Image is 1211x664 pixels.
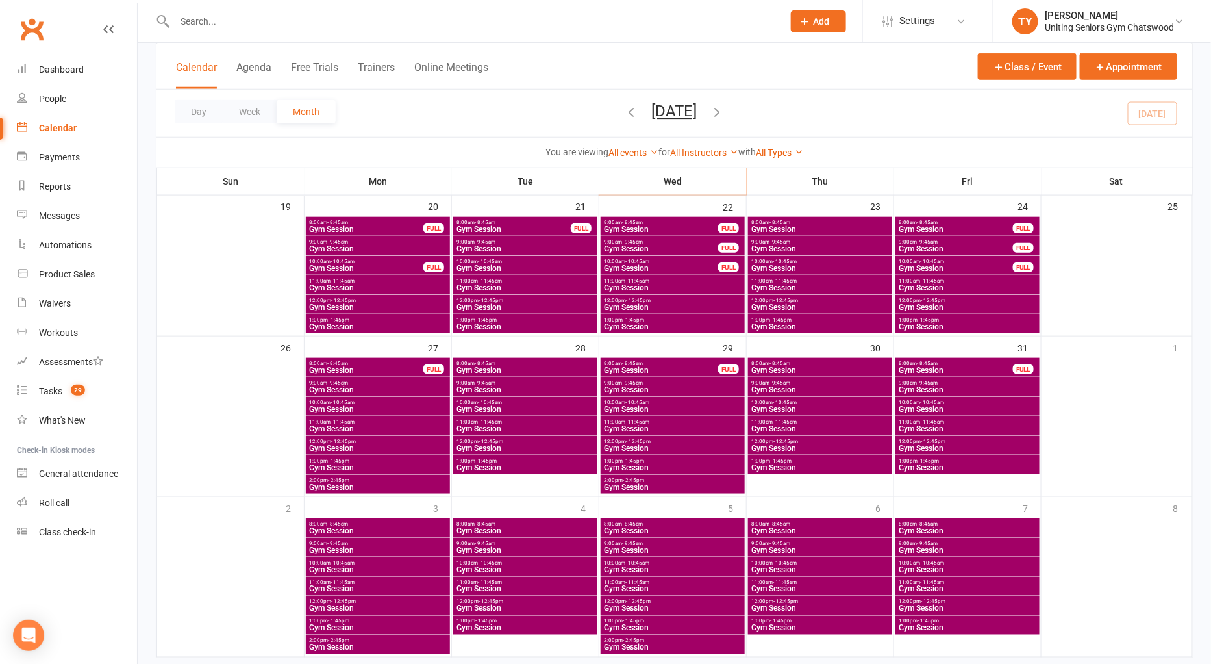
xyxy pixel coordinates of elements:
[456,278,595,284] span: 11:00am
[603,298,742,303] span: 12:00pm
[71,385,85,396] span: 29
[1017,195,1041,216] div: 24
[718,223,739,233] div: FULL
[603,245,719,253] span: Gym Session
[308,225,424,233] span: Gym Session
[581,497,599,518] div: 4
[898,425,1037,433] span: Gym Session
[898,361,1014,366] span: 8:00am
[603,386,742,394] span: Gym Session
[571,223,592,233] div: FULL
[898,527,1037,535] span: Gym Session
[898,284,1037,292] span: Gym Session
[603,521,742,527] span: 8:00am
[773,439,798,444] span: - 12:45pm
[308,220,424,225] span: 8:00am
[603,278,742,284] span: 11:00am
[625,278,649,284] span: - 11:45am
[773,419,797,425] span: - 11:45am
[751,220,890,225] span: 8:00am
[1173,497,1192,518] div: 8
[917,521,938,527] span: - 8:45am
[898,386,1037,394] span: Gym Session
[603,303,742,311] span: Gym Session
[308,259,424,264] span: 10:00am
[723,337,746,358] div: 29
[475,380,495,386] span: - 9:45am
[39,181,71,192] div: Reports
[428,337,451,358] div: 27
[917,361,938,366] span: - 8:45am
[898,405,1037,413] span: Gym Session
[331,278,355,284] span: - 11:45am
[456,400,595,405] span: 10:00am
[603,439,742,444] span: 12:00pm
[327,220,348,225] span: - 8:45am
[603,361,719,366] span: 8:00am
[308,444,447,452] span: Gym Session
[623,317,644,323] span: - 1:45pm
[17,348,137,377] a: Assessments
[308,303,447,311] span: Gym Session
[622,521,643,527] span: - 8:45am
[475,361,495,366] span: - 8:45am
[281,195,304,216] div: 19
[575,337,599,358] div: 28
[17,459,137,489] a: General attendance kiosk mode
[39,357,103,367] div: Assessments
[603,425,742,433] span: Gym Session
[1023,497,1041,518] div: 7
[17,289,137,318] a: Waivers
[603,405,742,413] span: Gym Session
[670,147,738,158] a: All Instructors
[622,220,643,225] span: - 8:45am
[728,497,746,518] div: 5
[475,521,495,527] span: - 8:45am
[751,317,890,323] span: 1:00pm
[456,380,595,386] span: 9:00am
[751,366,890,374] span: Gym Session
[308,478,447,483] span: 2:00pm
[456,361,595,366] span: 8:00am
[478,400,502,405] span: - 10:45am
[479,439,503,444] span: - 12:45pm
[747,168,894,195] th: Thu
[308,464,447,472] span: Gym Session
[456,419,595,425] span: 11:00am
[456,303,595,311] span: Gym Session
[428,195,451,216] div: 20
[898,464,1037,472] span: Gym Session
[39,240,92,250] div: Automations
[308,458,447,464] span: 1:00pm
[898,225,1014,233] span: Gym Session
[773,278,797,284] span: - 11:45am
[423,364,444,374] div: FULL
[751,239,890,245] span: 9:00am
[281,337,304,358] div: 26
[751,380,890,386] span: 9:00am
[456,264,595,272] span: Gym Session
[305,168,452,195] th: Mon
[898,278,1037,284] span: 11:00am
[39,211,80,221] div: Messages
[308,366,424,374] span: Gym Session
[39,498,69,508] div: Roll call
[625,259,649,264] span: - 10:45am
[308,264,424,272] span: Gym Session
[308,278,447,284] span: 11:00am
[308,527,447,535] span: Gym Session
[327,361,348,366] span: - 8:45am
[898,239,1014,245] span: 9:00am
[1173,337,1192,358] div: 1
[308,400,447,405] span: 10:00am
[575,195,599,216] div: 21
[456,298,595,303] span: 12:00pm
[17,172,137,201] a: Reports
[751,419,890,425] span: 11:00am
[479,298,503,303] span: - 12:45pm
[791,10,846,32] button: Add
[17,518,137,547] a: Class kiosk mode
[738,147,756,157] strong: with
[545,147,608,157] strong: You are viewing
[456,239,595,245] span: 9:00am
